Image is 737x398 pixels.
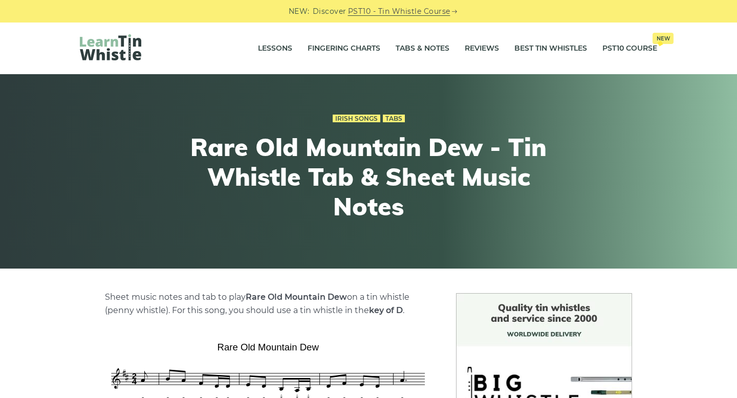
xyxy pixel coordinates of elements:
[258,36,292,61] a: Lessons
[246,292,347,302] strong: Rare Old Mountain Dew
[180,132,557,221] h1: Rare Old Mountain Dew - Tin Whistle Tab & Sheet Music Notes
[602,36,657,61] a: PST10 CourseNew
[369,305,403,315] strong: key of D
[333,115,380,123] a: Irish Songs
[396,36,449,61] a: Tabs & Notes
[308,36,380,61] a: Fingering Charts
[80,34,141,60] img: LearnTinWhistle.com
[465,36,499,61] a: Reviews
[653,33,674,44] span: New
[514,36,587,61] a: Best Tin Whistles
[383,115,405,123] a: Tabs
[105,291,431,317] p: Sheet music notes and tab to play on a tin whistle (penny whistle). For this song, you should use...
